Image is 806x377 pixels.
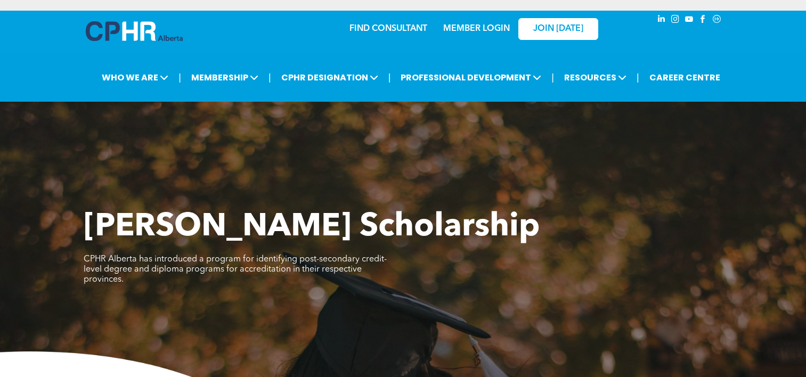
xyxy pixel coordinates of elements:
[178,67,181,88] li: |
[349,24,427,33] a: FIND CONSULTANT
[646,68,723,87] a: CAREER CENTRE
[443,24,510,33] a: MEMBER LOGIN
[99,68,172,87] span: WHO WE ARE
[84,211,540,243] span: [PERSON_NAME] Scholarship
[683,13,695,28] a: youtube
[84,255,387,284] span: CPHR Alberta has introduced a program for identifying post-secondary credit-level degree and dipl...
[397,68,544,87] span: PROFESSIONAL DEVELOPMENT
[533,24,583,34] span: JOIN [DATE]
[551,67,554,88] li: |
[188,68,262,87] span: MEMBERSHIP
[670,13,681,28] a: instagram
[711,13,723,28] a: Social network
[697,13,709,28] a: facebook
[86,21,183,41] img: A blue and white logo for cp alberta
[656,13,667,28] a: linkedin
[278,68,381,87] span: CPHR DESIGNATION
[518,18,598,40] a: JOIN [DATE]
[637,67,639,88] li: |
[561,68,630,87] span: RESOURCES
[388,67,391,88] li: |
[268,67,271,88] li: |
